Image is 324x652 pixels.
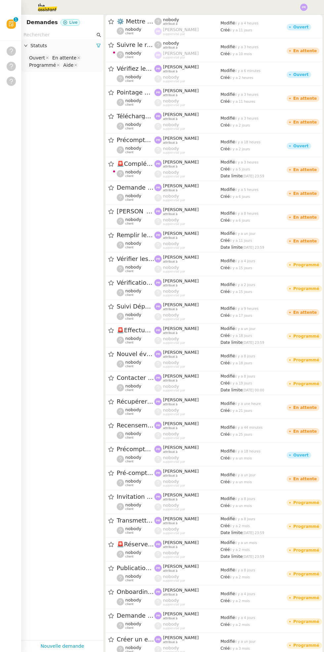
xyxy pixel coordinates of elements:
span: nobody [163,75,179,80]
span: nobody [125,146,141,151]
span: client [125,388,134,392]
span: il y a 2 jours [230,147,250,151]
nz-select-item: Ouvert [27,54,50,61]
span: suppervisé par [163,317,185,321]
span: Créé [221,167,230,171]
span: suppervisé par [163,270,185,273]
span: il y a 6 jours [230,195,250,199]
span: [PERSON_NAME] [163,350,199,355]
app-user-label: suppervisé par [154,289,221,297]
app-user-label: attribué à [154,397,221,406]
span: il y a une heure [235,402,261,406]
span: client [125,270,134,273]
span: il y a 6 minutes [235,69,261,73]
img: svg [300,4,307,11]
span: il y a 15 jours [230,266,252,270]
span: Nouvel événement: Stay: [PERSON_NAME][GEOGRAPHIC_DATA] - [DATE] - [DATE] ([EMAIL_ADDRESS][DOMAIN_... [117,351,154,357]
span: il y a 2 jours [235,283,255,287]
span: Compléter et envoyer le formulaire de certificat de police [117,161,154,167]
span: il y a 18 jours [230,334,252,338]
app-user-detailed-label: client [117,122,154,130]
span: [PERSON_NAME] [163,397,199,402]
span: client [125,317,134,321]
span: suppervisé par [163,175,185,178]
app-user-detailed-label: client [117,74,154,83]
span: client [125,365,134,368]
span: nobody [163,360,179,365]
app-user-detailed-label: client [117,336,154,344]
span: Vérification des contrats freelances [117,280,154,286]
app-user-detailed-label: client [117,360,154,368]
div: Programmé [293,358,319,362]
app-user-label: attribué à [154,278,221,287]
app-user-label: attribué à [154,421,221,430]
span: attribué à [163,189,178,192]
span: Modifié [221,306,235,311]
span: Téléchargement des relevés de la SCI GABRIELLE - 5 octobre 2025 [117,113,154,119]
span: Créé [221,123,230,127]
span: nobody [125,27,141,32]
span: il y a 19 jours [230,381,252,385]
span: attribué à [163,93,178,97]
span: nobody [163,336,179,341]
nz-select-item: En attente [51,54,81,61]
span: nobody [125,217,141,222]
span: il y a 18 heures [235,140,261,144]
app-user-label: suppervisé par [154,217,221,226]
span: Créé [221,408,230,413]
span: Vérifiez les lignes de virement [117,66,154,72]
span: [PERSON_NAME] [163,374,199,379]
p: 1 [15,17,17,23]
span: Statuts [30,42,96,50]
app-user-label: attribué à [154,112,221,121]
app-user-detailed-label: client [117,407,154,416]
span: attribué à [163,236,178,240]
img: svg [154,422,162,429]
div: En attente [293,192,317,196]
app-user-label: attribué à [154,41,221,49]
span: suppervisé par [163,199,185,202]
span: Modifié [221,160,235,164]
div: Programmé [293,263,319,267]
span: [PERSON_NAME] [163,421,199,426]
span: client [125,103,134,107]
span: nobody [163,241,179,246]
img: svg [154,279,162,286]
span: suppervisé par [163,389,185,392]
div: En attente [293,239,317,243]
span: il y a 3 heures [235,117,259,120]
span: Modifié [221,401,235,406]
span: nobody [163,122,179,127]
div: Ouvert [293,25,308,29]
span: client [125,32,134,35]
span: Précomptabilité sur Dext - [DATE] [117,137,154,143]
span: [PERSON_NAME] [163,231,199,236]
span: nobody [163,265,179,270]
img: svg [154,327,162,334]
span: nobody [125,193,141,198]
div: Ouvert [29,55,45,61]
span: attribué à [163,308,178,311]
span: nobody [163,312,179,317]
app-user-label: attribué à [154,183,221,192]
span: Créé [221,313,230,318]
app-user-label: suppervisé par [154,336,221,345]
span: client [125,79,134,83]
span: il y a 3 heures [235,45,259,49]
app-user-detailed-label: client [117,241,154,249]
span: il y a 4 heures [235,21,259,25]
app-user-label: attribué à [154,136,221,144]
span: nobody [125,407,141,412]
app-user-label: attribué à [154,88,221,97]
app-user-label: suppervisé par [154,122,221,131]
span: client [125,341,134,344]
span: client [125,293,134,297]
span: client [125,222,134,226]
span: nobody [163,98,179,103]
app-user-detailed-label: client [117,169,154,178]
span: Suivre le renouvellement produit Trimble [117,42,154,48]
span: nobody [125,336,141,341]
span: suppervisé par [163,341,185,345]
span: client [125,151,134,154]
span: nobody [125,360,141,365]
